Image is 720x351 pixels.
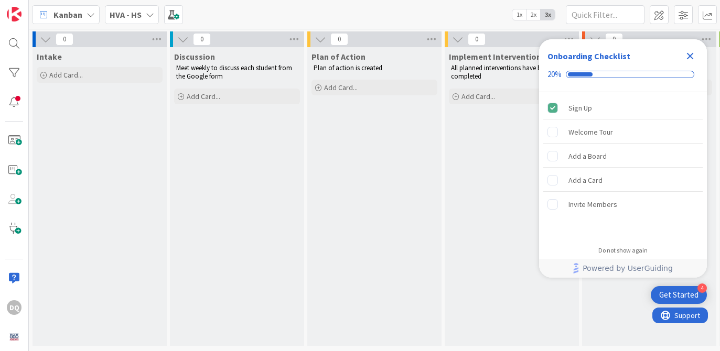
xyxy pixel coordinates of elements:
[7,7,22,21] img: Visit kanbanzone.com
[311,51,366,62] span: Plan of Action
[659,290,698,300] div: Get Started
[566,5,644,24] input: Quick Filter...
[541,9,555,20] span: 3x
[568,102,592,114] div: Sign Up
[547,50,630,62] div: Onboarding Checklist
[461,92,495,101] span: Add Card...
[174,51,215,62] span: Discussion
[568,198,617,211] div: Invite Members
[547,70,698,79] div: Checklist progress: 20%
[605,33,623,46] span: 0
[526,9,541,20] span: 2x
[37,51,62,62] span: Intake
[583,262,673,275] span: Powered by UserGuiding
[543,145,703,168] div: Add a Board is incomplete.
[324,83,358,92] span: Add Card...
[543,96,703,119] div: Sign Up is complete.
[176,63,294,81] span: Meet weekly to discuss each student from the Google form
[468,33,486,46] span: 0
[682,48,698,64] div: Close Checklist
[49,70,83,80] span: Add Card...
[193,33,211,46] span: 0
[539,39,707,278] div: Checklist Container
[187,92,220,101] span: Add Card...
[543,169,703,192] div: Add a Card is incomplete.
[449,51,541,62] span: Implement Intervention
[697,283,707,293] div: 4
[543,120,703,144] div: Welcome Tour is incomplete.
[53,8,82,21] span: Kanban
[56,33,73,46] span: 0
[330,33,348,46] span: 0
[568,174,603,187] div: Add a Card
[22,2,48,14] span: Support
[539,92,707,239] div: Checklist items
[651,286,707,304] div: Open Get Started checklist, remaining modules: 4
[512,9,526,20] span: 1x
[568,150,607,162] div: Add a Board
[451,63,553,81] span: All planned interventions have been completed
[568,126,613,138] div: Welcome Tour
[314,63,382,72] span: Plan of action is created
[598,246,648,255] div: Do not show again
[544,259,702,278] a: Powered by UserGuiding
[7,300,22,315] div: DQ
[539,259,707,278] div: Footer
[543,193,703,216] div: Invite Members is incomplete.
[547,70,562,79] div: 20%
[7,330,22,344] img: avatar
[110,9,142,20] b: HVA - HS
